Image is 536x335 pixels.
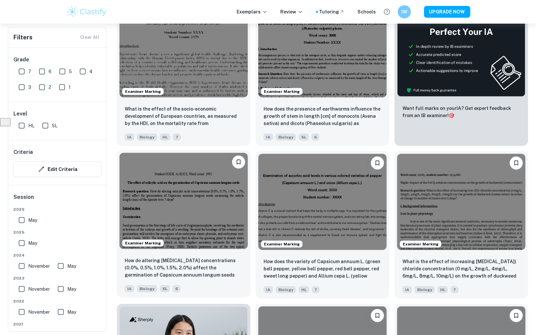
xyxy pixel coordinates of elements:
span: 2024 [13,252,101,258]
p: What is the effect of the socio-economic development of European countries, as measured by the HD... [125,105,243,128]
p: How does the variety of Capsicum annuum L. (green bell pepper, yellow bell pepper, red bell peppe... [264,258,381,280]
h6: Session [13,193,101,206]
span: Examiner Marking [400,241,441,247]
span: HL [299,286,309,293]
a: Examiner MarkingBookmarkWhat is the effect of increasing iron (III) chloride concentration (0 mg/... [395,151,528,299]
span: May [28,240,37,247]
a: Tutoring [319,8,345,15]
button: Edit Criteria [13,161,101,177]
span: 2022 [13,298,101,304]
span: Biology [276,134,296,141]
span: Biology [415,286,435,293]
span: IA [264,286,273,293]
span: 7 [451,286,459,293]
span: 2021 [13,321,101,327]
span: May [67,285,76,293]
button: Bookmark [371,157,384,170]
span: November [28,285,50,293]
h6: Criteria [13,148,33,156]
span: 2023 [13,275,101,281]
img: Biology IA example thumbnail: How does the variety of Capsicum annuum [258,154,387,250]
span: Biology [137,285,157,292]
button: Bookmark [371,309,384,322]
img: Biology IA example thumbnail: How do altering salicylic acid concentra [119,153,248,249]
p: Want full marks on your IA ? Get expert feedback from an IB examiner! [402,105,520,119]
span: May [28,217,37,224]
span: 2026 [13,206,101,212]
span: 2025 [13,229,101,235]
span: IA [125,285,134,292]
span: November [28,308,50,316]
p: How does the presence of earthworms influence the growth of stem in length [cm] of monocots (Aven... [264,105,381,128]
span: HL [160,134,170,141]
a: Examiner MarkingBookmarkHow does the variety of Capsicum annuum L. (green bell pepper, yellow bel... [256,151,389,299]
h6: IW [400,8,408,15]
span: November [28,262,50,270]
a: Examiner MarkingBookmarkHow do altering salicylic acid concentrations (0.0%, 0.5%, 1.0%, 1.5%, 2.... [117,151,250,299]
p: How do altering salicylic acid concentrations (0.0%, 0.5%, 1.0%, 1.5%, 2.0%) affect the germinati... [125,257,243,279]
button: Bookmark [510,157,523,170]
button: Help and Feedback [381,6,393,17]
span: Examiner Marking [122,240,163,246]
p: Exemplars [237,8,268,15]
span: 7 [312,286,320,293]
span: HL [438,286,448,293]
span: 🎯 [449,113,454,118]
img: Clastify logo [66,5,108,18]
button: UPGRADE NOW [424,6,470,18]
span: SL [52,122,57,129]
span: 6 [311,134,319,141]
span: 7 [173,134,181,141]
span: SL [160,285,170,292]
span: Biology [276,286,296,293]
a: Schools [358,8,376,15]
button: IW [398,5,411,18]
span: May [67,308,76,316]
button: Bookmark [510,309,523,322]
span: IA [402,286,412,293]
span: IA [264,134,273,141]
span: Examiner Marking [261,241,302,247]
span: May [67,262,76,270]
h6: Level [13,110,101,118]
button: Bookmark [232,156,245,169]
span: SL [299,134,309,141]
img: Biology IA example thumbnail: What is the effect of increasing iron (I [397,154,525,250]
p: What is the effect of increasing iron (III) chloride concentration (0 mg/L, 2mg/L, 4mg/L, 6mg/L, ... [402,258,520,280]
span: Biology [137,134,157,141]
p: Review [281,8,303,15]
span: 6 [173,285,181,292]
span: HL [28,122,34,129]
span: IA [125,134,134,141]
